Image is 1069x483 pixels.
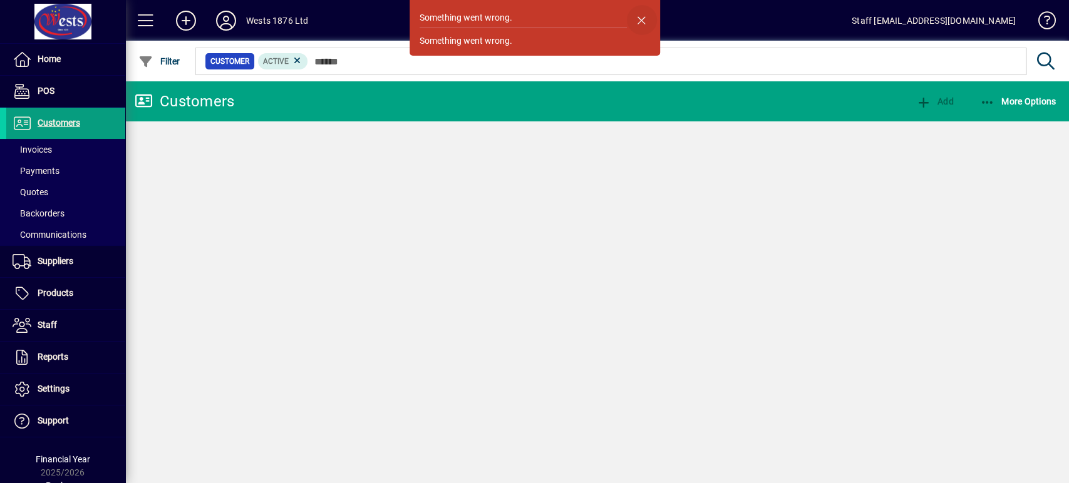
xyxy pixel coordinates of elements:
[13,187,48,197] span: Quotes
[263,57,289,66] span: Active
[6,310,125,341] a: Staff
[38,288,73,298] span: Products
[6,76,125,107] a: POS
[916,96,953,106] span: Add
[13,230,86,240] span: Communications
[6,224,125,245] a: Communications
[6,405,125,437] a: Support
[980,96,1056,106] span: More Options
[13,145,52,155] span: Invoices
[38,118,80,128] span: Customers
[6,181,125,203] a: Quotes
[6,246,125,277] a: Suppliers
[38,415,69,425] span: Support
[135,91,234,111] div: Customers
[38,256,73,266] span: Suppliers
[13,208,65,218] span: Backorders
[38,86,54,96] span: POS
[138,56,180,66] span: Filter
[1028,3,1053,43] a: Knowledge Base
[6,203,125,224] a: Backorders
[258,53,308,69] mat-chip: Activation Status: Active
[977,90,1060,113] button: More Options
[206,9,246,32] button: Profile
[6,342,125,373] a: Reports
[38,320,57,330] span: Staff
[6,160,125,181] a: Payments
[6,374,125,405] a: Settings
[38,54,61,64] span: Home
[13,166,59,176] span: Payments
[135,50,183,73] button: Filter
[6,278,125,309] a: Products
[38,384,70,394] span: Settings
[36,454,90,464] span: Financial Year
[6,44,125,75] a: Home
[246,11,308,31] div: Wests 1876 Ltd
[210,55,249,68] span: Customer
[852,11,1016,31] div: Staff [EMAIL_ADDRESS][DOMAIN_NAME]
[6,139,125,160] a: Invoices
[166,9,206,32] button: Add
[912,90,956,113] button: Add
[38,352,68,362] span: Reports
